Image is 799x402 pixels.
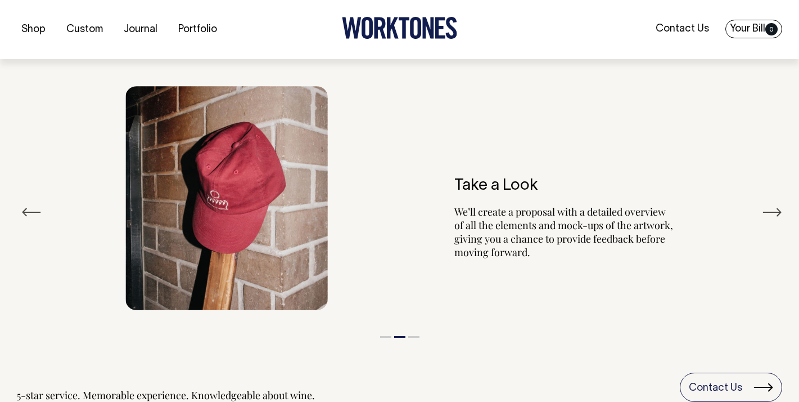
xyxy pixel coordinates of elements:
a: Journal [119,20,162,39]
span: 0 [765,23,778,35]
p: We’ll create a proposal with a detailed overview of all the elements and mock-ups of the artwork,... [454,205,674,259]
button: Previous [21,204,42,221]
button: Next [762,204,782,221]
a: Custom [62,20,107,39]
a: Shop [17,20,50,39]
button: 2 of 3 [394,336,405,338]
button: 3 of 3 [408,336,419,338]
a: Portfolio [174,20,222,39]
button: 1 of 3 [380,336,391,338]
a: Contact Us [680,373,782,402]
h6: Take a Look [454,177,674,195]
div: 5-star service. Memorable experience. Knowledgeable about wine. [17,388,315,402]
a: Contact Us [651,20,714,38]
a: Your Bill0 [725,20,782,38]
img: Process [125,86,328,310]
